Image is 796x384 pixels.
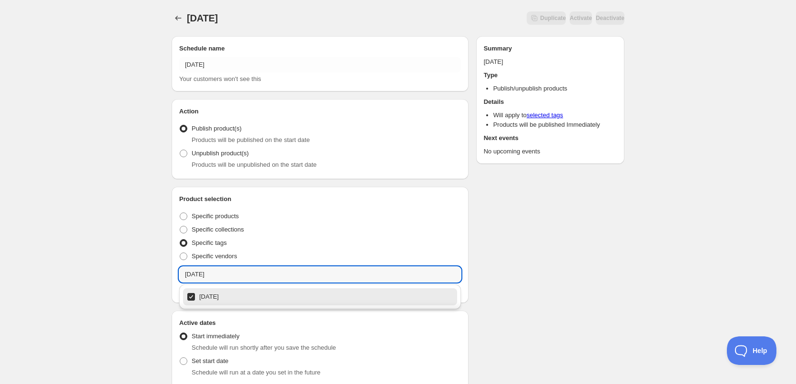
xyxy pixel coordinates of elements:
[484,57,617,67] p: [DATE]
[192,161,316,168] span: Products will be unpublished on the start date
[179,44,461,53] h2: Schedule name
[179,107,461,116] h2: Action
[192,369,320,376] span: Schedule will run at a date you set in the future
[179,194,461,204] h2: Product selection
[484,133,617,143] h2: Next events
[484,71,617,80] h2: Type
[484,147,617,156] p: No upcoming events
[187,13,218,23] span: [DATE]
[179,288,461,305] li: 01/10/2025
[192,150,249,157] span: Unpublish product(s)
[484,97,617,107] h2: Details
[527,111,563,119] a: selected tags
[192,344,336,351] span: Schedule will run shortly after you save the schedule
[493,120,617,130] li: Products will be published Immediately
[179,318,461,328] h2: Active dates
[192,357,228,364] span: Set start date
[493,84,617,93] li: Publish/unpublish products
[727,336,777,365] iframe: Toggle Customer Support
[172,11,185,25] button: Schedules
[192,239,227,246] span: Specific tags
[493,111,617,120] li: Will apply to
[484,44,617,53] h2: Summary
[192,136,310,143] span: Products will be published on the start date
[179,75,261,82] span: Your customers won't see this
[192,125,242,132] span: Publish product(s)
[192,253,237,260] span: Specific vendors
[192,226,244,233] span: Specific collections
[192,333,239,340] span: Start immediately
[192,212,239,220] span: Specific products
